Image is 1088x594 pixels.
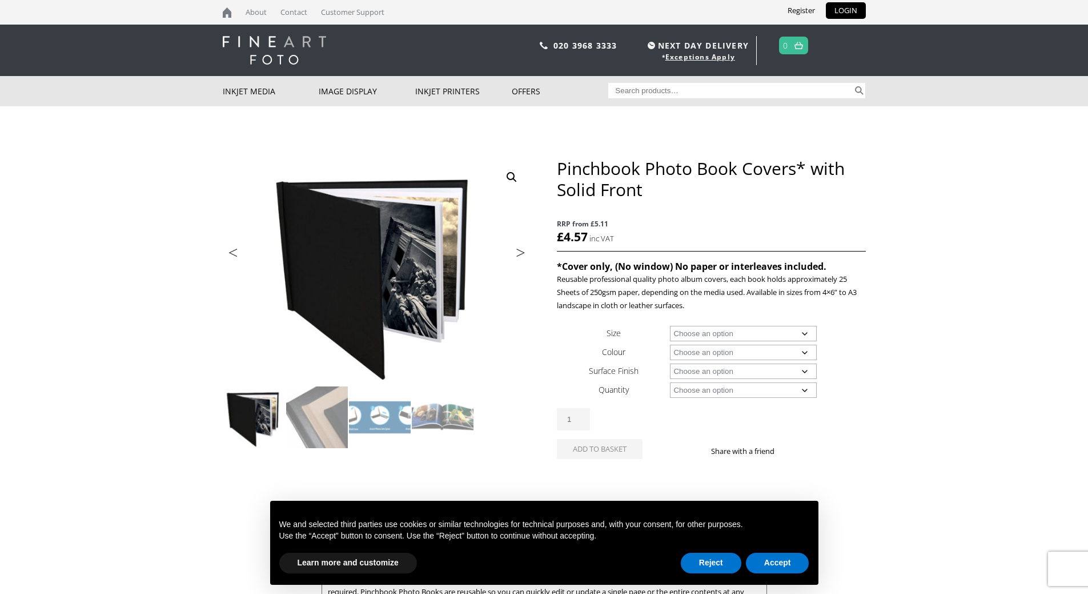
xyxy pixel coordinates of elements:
button: Learn more and customize [279,553,417,573]
p: Share with a friend [711,445,788,458]
button: Add to basket [557,439,643,459]
label: Surface Finish [589,365,639,376]
a: View full-screen image gallery [501,167,522,188]
img: time.svg [648,42,655,49]
label: Quantity [599,384,629,395]
img: Pinchbook Photo Book Covers* with Solid Front - Image 3 [349,386,411,448]
a: Exceptions Apply [665,52,735,62]
span: NEXT DAY DELIVERY [645,39,749,52]
img: Pinchbook Photo Book Covers* with Solid Front [223,386,285,448]
p: Use the “Accept” button to consent. Use the “Reject” button to continue without accepting. [279,531,809,542]
a: Inkjet Printers [415,76,512,106]
label: Size [607,328,621,338]
a: Image Display [319,76,415,106]
img: Pinchbook Photo Book Covers* with Solid Front - Image 2 [286,386,348,448]
img: Pinchbook Photo Book Covers* with Solid Front - Image 7 [349,449,411,511]
img: Pinchbook Photo Book Covers* with Solid Front [223,158,531,386]
p: Reusable professional quality photo album covers, each book holds approximately 25 Sheets of 250g... [557,273,865,312]
h1: Pinchbook Photo Book Covers* with Solid Front [557,158,865,200]
a: 0 [783,37,788,54]
p: We and selected third parties use cookies or similar technologies for technical purposes and, wit... [279,519,809,531]
a: Inkjet Media [223,76,319,106]
a: LOGIN [826,2,866,19]
img: basket.svg [794,42,803,49]
img: Pinchbook Photo Book Covers* with Solid Front - Image 8 [412,449,473,511]
bdi: 4.57 [557,229,588,245]
img: facebook sharing button [788,447,797,456]
img: Pinchbook Photo Book Covers* with Solid Front - Image 5 [223,449,285,511]
input: Search products… [608,83,853,98]
a: Offers [512,76,608,106]
span: £ [557,229,564,245]
img: Pinchbook Photo Book Covers* with Solid Front - Image 4 [412,386,473,448]
label: Colour [602,346,625,357]
button: Reject [681,553,741,573]
button: Search [853,83,866,98]
button: Accept [746,553,809,573]
h4: *Cover only, (No window) No paper or interleaves included. [557,260,865,273]
a: Register [779,2,824,19]
input: Product quantity [557,408,590,430]
span: RRP from £5.11 [557,217,865,230]
img: email sharing button [816,447,825,456]
img: Pinchbook Photo Book Covers* with Solid Front - Image 6 [286,449,348,511]
img: logo-white.svg [223,36,326,65]
img: phone.svg [540,42,548,49]
a: 020 3968 3333 [553,40,617,51]
img: twitter sharing button [802,447,811,456]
